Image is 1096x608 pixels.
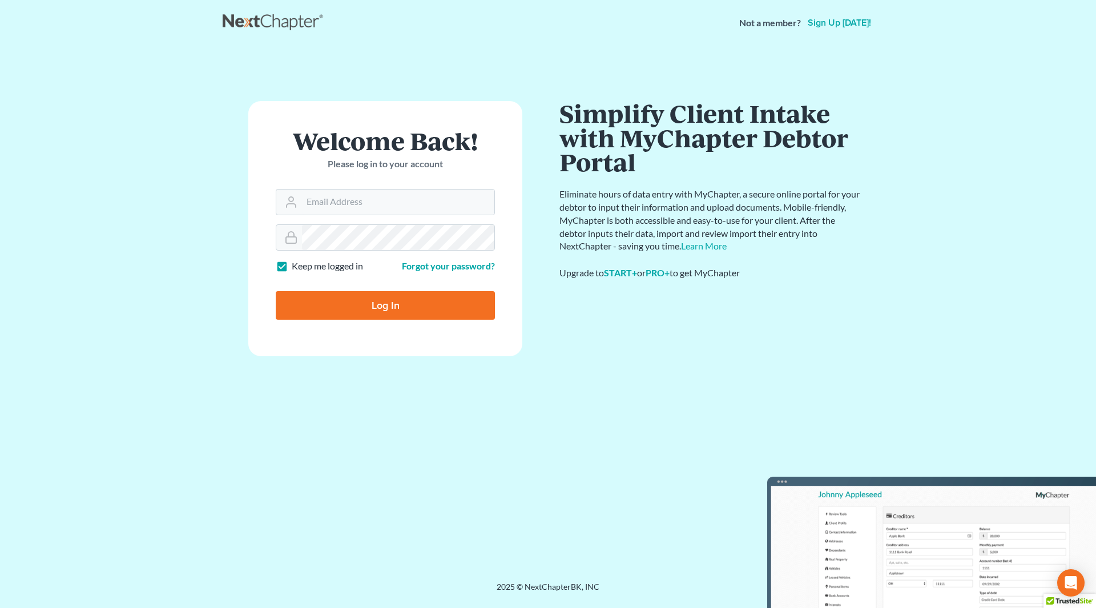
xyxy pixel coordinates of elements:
strong: Not a member? [739,17,801,30]
input: Log In [276,291,495,320]
a: Sign up [DATE]! [805,18,873,27]
a: PRO+ [646,267,670,278]
h1: Welcome Back! [276,128,495,153]
p: Eliminate hours of data entry with MyChapter, a secure online portal for your debtor to input the... [559,188,862,253]
p: Please log in to your account [276,158,495,171]
div: Open Intercom Messenger [1057,569,1085,597]
a: Learn More [681,240,727,251]
a: Forgot your password? [402,260,495,271]
div: 2025 © NextChapterBK, INC [223,581,873,602]
h1: Simplify Client Intake with MyChapter Debtor Portal [559,101,862,174]
input: Email Address [302,190,494,215]
label: Keep me logged in [292,260,363,273]
a: START+ [604,267,637,278]
div: Upgrade to or to get MyChapter [559,267,862,280]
